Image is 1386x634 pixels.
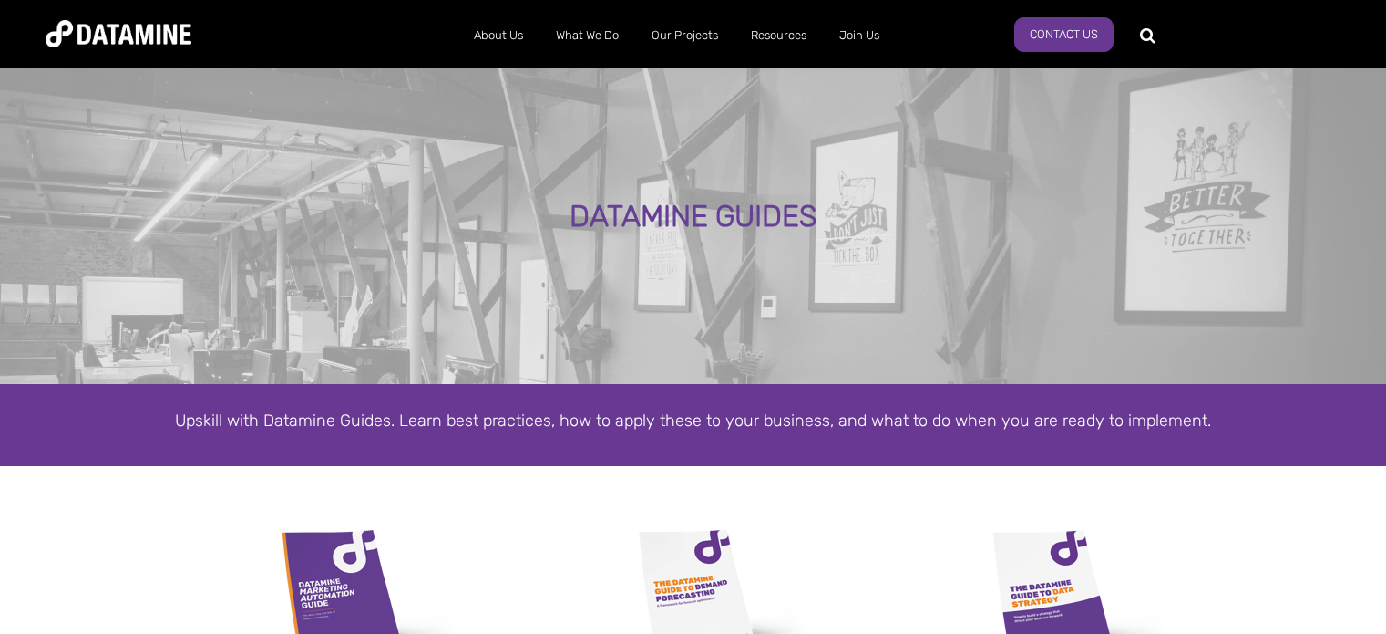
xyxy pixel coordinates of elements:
a: Join Us [823,12,896,59]
p: Upskill with Datamine Guides. Learn best practices, how to apply these to your business, and what... [174,407,1213,435]
a: Resources [734,12,823,59]
img: Datamine [46,20,191,47]
a: About Us [457,12,539,59]
a: What We Do [539,12,635,59]
a: Contact Us [1014,17,1114,52]
div: DATAMINE GUIDES [162,201,1225,234]
a: Our Projects [635,12,734,59]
